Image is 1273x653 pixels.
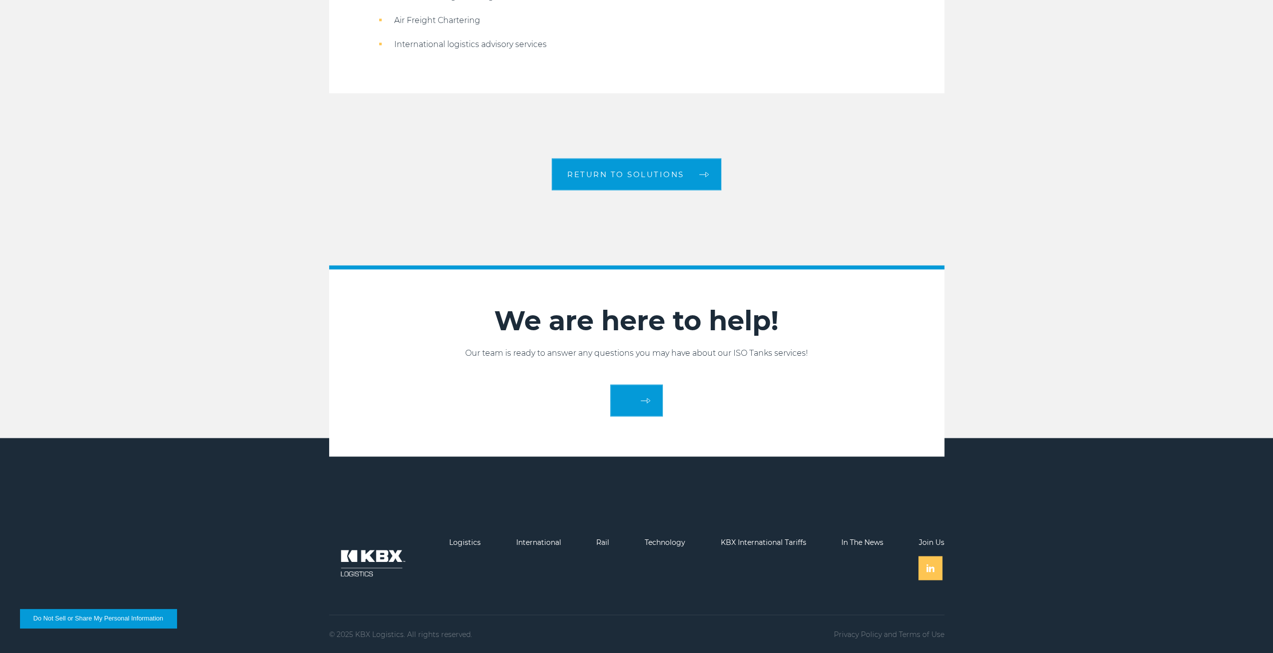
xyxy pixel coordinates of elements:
[720,537,806,546] a: KBX International Tariffs
[329,538,414,588] img: kbx logo
[394,16,480,25] span: Air Freight Chartering
[329,347,944,359] p: Our team is ready to answer any questions you may have about our ISO Tanks services!
[552,158,721,190] a: Return to Solutions arrow arrow
[20,609,177,628] button: Do Not Sell or Share My Personal Information
[834,629,882,638] a: Privacy Policy
[449,537,481,546] a: Logistics
[394,40,547,49] span: International logistics advisory services
[329,304,944,337] h2: We are here to help!
[610,384,663,416] a: arrow arrow
[841,537,883,546] a: In The News
[918,537,944,546] a: Join Us
[567,171,684,178] span: Return to Solutions
[645,537,685,546] a: Technology
[329,630,472,638] p: © 2025 KBX Logistics. All rights reserved.
[884,629,897,638] span: and
[899,629,944,638] a: Terms of Use
[516,537,561,546] a: International
[596,537,609,546] a: Rail
[926,564,934,572] img: Linkedin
